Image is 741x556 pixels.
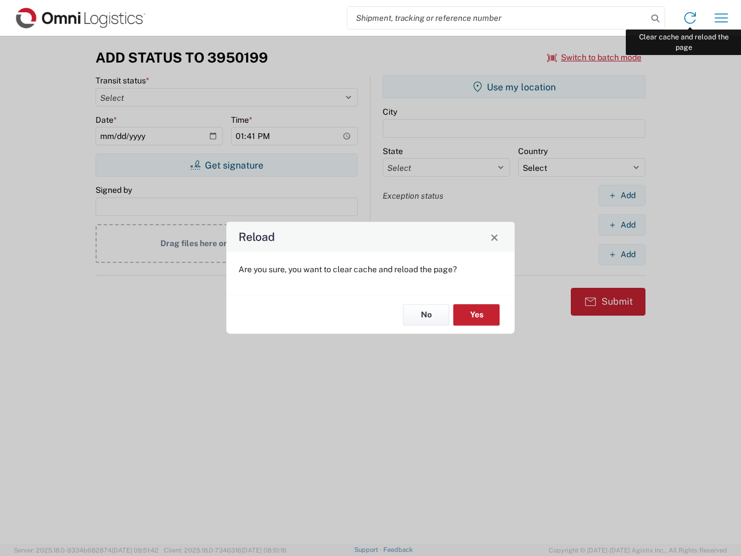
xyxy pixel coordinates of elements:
button: No [403,304,449,325]
input: Shipment, tracking or reference number [347,7,647,29]
h4: Reload [239,229,275,246]
button: Yes [453,304,500,325]
p: Are you sure, you want to clear cache and reload the page? [239,264,502,275]
button: Close [486,229,502,245]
